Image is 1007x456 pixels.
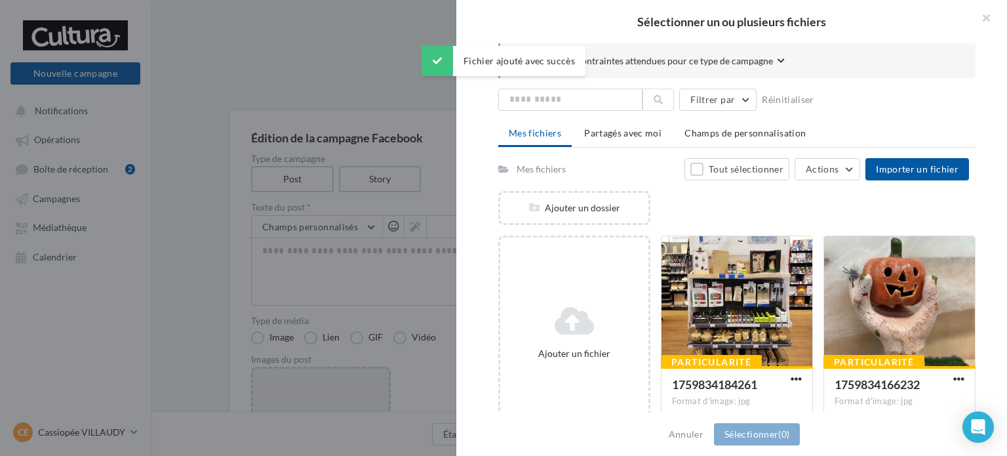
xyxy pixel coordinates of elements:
div: Fichier ajouté avec succès [422,46,585,76]
button: Actions [795,158,860,180]
h2: Sélectionner un ou plusieurs fichiers [477,16,986,28]
button: Consulter les contraintes attendues pour ce type de campagne [521,54,785,70]
div: Particularité [661,355,762,369]
div: Ajouter un dossier [500,201,648,215]
div: Open Intercom Messenger [962,411,994,443]
button: Filtrer par [679,89,757,111]
button: Importer un fichier [865,158,969,180]
div: Format d'image: jpg [835,396,964,407]
span: Champs de personnalisation [684,127,806,138]
span: Consulter les contraintes attendues pour ce type de campagne [521,54,773,68]
button: Sélectionner(0) [714,423,800,446]
span: 1759834184261 [672,377,757,392]
button: Réinitialiser [757,92,819,108]
span: Mes fichiers [509,127,561,138]
span: (0) [778,428,789,440]
div: Mes fichiers [517,163,566,176]
button: Annuler [663,426,709,442]
div: Particularité [823,355,924,369]
button: Tout sélectionner [684,158,789,180]
span: Importer un fichier [876,163,958,175]
span: Actions [806,163,839,175]
span: Partagés avec moi [584,127,661,138]
span: 1759834166232 [835,377,920,392]
div: Format d'image: jpg [672,396,802,407]
div: Ajouter un fichier [505,347,643,360]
